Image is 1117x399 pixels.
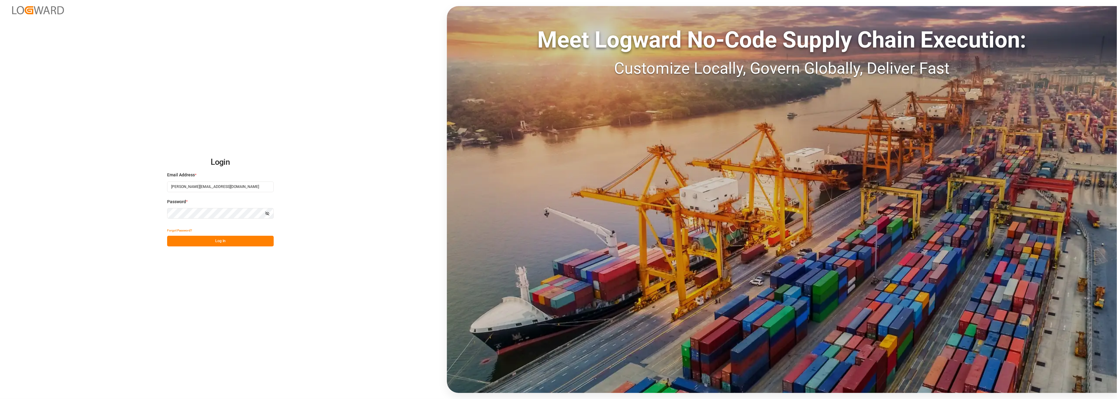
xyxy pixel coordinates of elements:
[167,236,274,246] button: Log In
[167,153,274,172] h2: Login
[12,6,64,14] img: Logward_new_orange.png
[167,199,186,205] span: Password
[167,182,274,192] input: Enter your email
[167,172,195,178] span: Email Address
[447,23,1117,57] div: Meet Logward No-Code Supply Chain Execution:
[447,57,1117,80] div: Customize Locally, Govern Globally, Deliver Fast
[167,225,192,236] button: Forgot Password?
